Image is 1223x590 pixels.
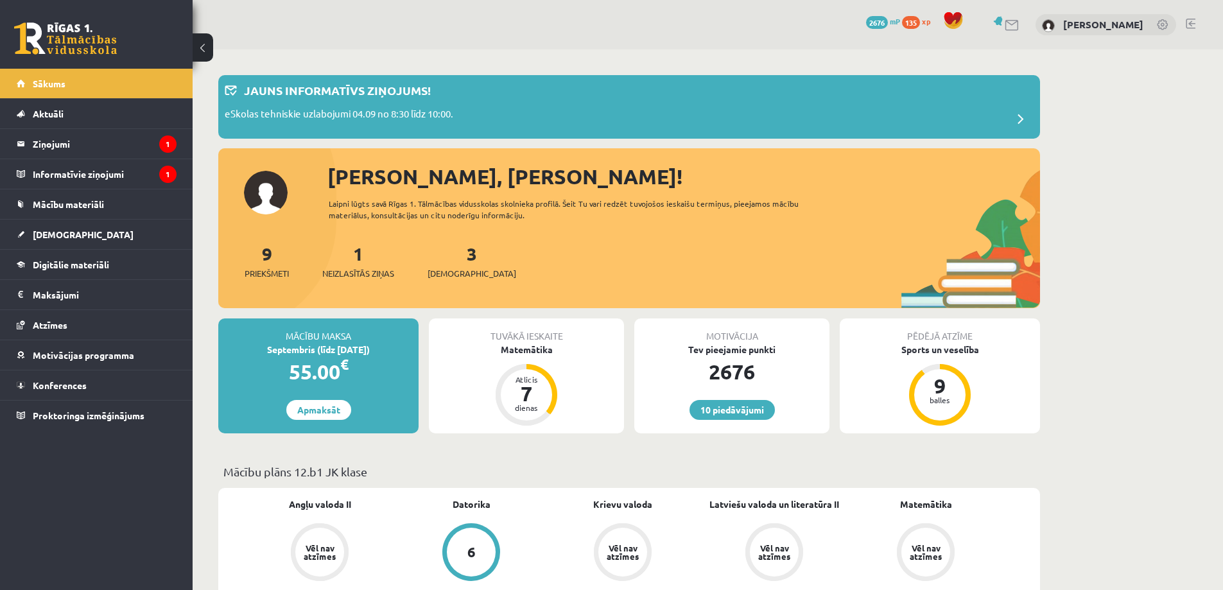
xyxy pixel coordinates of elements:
[866,16,888,29] span: 2676
[322,242,394,280] a: 1Neizlasītās ziņas
[17,370,177,400] a: Konferences
[17,129,177,159] a: Ziņojumi1
[593,498,652,511] a: Krievu valoda
[17,340,177,370] a: Motivācijas programma
[289,498,351,511] a: Angļu valoda II
[690,400,775,420] a: 10 piedāvājumi
[698,523,850,584] a: Vēl nav atzīmes
[33,229,134,240] span: [DEMOGRAPHIC_DATA]
[218,318,419,343] div: Mācību maksa
[244,523,395,584] a: Vēl nav atzīmes
[223,463,1035,480] p: Mācību plāns 12.b1 JK klase
[17,99,177,128] a: Aktuāli
[840,343,1040,356] div: Sports un veselība
[17,401,177,430] a: Proktoringa izmēģinājums
[33,78,65,89] span: Sākums
[1063,18,1143,31] a: [PERSON_NAME]
[634,343,829,356] div: Tev pieejamie punkti
[159,135,177,153] i: 1
[17,189,177,219] a: Mācību materiāli
[634,356,829,387] div: 2676
[33,108,64,119] span: Aktuāli
[428,242,516,280] a: 3[DEMOGRAPHIC_DATA]
[159,166,177,183] i: 1
[33,159,177,189] legend: Informatīvie ziņojumi
[547,523,698,584] a: Vēl nav atzīmes
[245,242,289,280] a: 9Priekšmeti
[507,404,546,412] div: dienas
[17,310,177,340] a: Atzīmes
[33,410,144,421] span: Proktoringa izmēģinājums
[33,259,109,270] span: Digitālie materiāli
[33,198,104,210] span: Mācību materiāli
[756,544,792,560] div: Vēl nav atzīmes
[17,220,177,249] a: [DEMOGRAPHIC_DATA]
[507,383,546,404] div: 7
[605,544,641,560] div: Vēl nav atzīmes
[908,544,944,560] div: Vēl nav atzīmes
[302,544,338,560] div: Vēl nav atzīmes
[218,356,419,387] div: 55.00
[322,267,394,280] span: Neizlasītās ziņas
[17,69,177,98] a: Sākums
[327,161,1040,192] div: [PERSON_NAME], [PERSON_NAME]!
[634,318,829,343] div: Motivācija
[225,107,453,125] p: eSkolas tehniskie uzlabojumi 04.09 no 8:30 līdz 10:00.
[840,318,1040,343] div: Pēdējā atzīme
[33,319,67,331] span: Atzīmes
[17,280,177,309] a: Maksājumi
[902,16,920,29] span: 135
[218,343,419,356] div: Septembris (līdz [DATE])
[429,343,624,356] div: Matemātika
[33,129,177,159] legend: Ziņojumi
[14,22,117,55] a: Rīgas 1. Tālmācības vidusskola
[866,16,900,26] a: 2676 mP
[17,250,177,279] a: Digitālie materiāli
[453,498,490,511] a: Datorika
[429,318,624,343] div: Tuvākā ieskaite
[921,376,959,396] div: 9
[395,523,547,584] a: 6
[902,16,937,26] a: 135 xp
[850,523,1002,584] a: Vēl nav atzīmes
[245,267,289,280] span: Priekšmeti
[429,343,624,428] a: Matemātika Atlicis 7 dienas
[33,280,177,309] legend: Maksājumi
[225,82,1034,132] a: Jauns informatīvs ziņojums! eSkolas tehniskie uzlabojumi 04.09 no 8:30 līdz 10:00.
[921,396,959,404] div: balles
[709,498,839,511] a: Latviešu valoda un literatūra II
[840,343,1040,428] a: Sports un veselība 9 balles
[507,376,546,383] div: Atlicis
[890,16,900,26] span: mP
[329,198,822,221] div: Laipni lūgts savā Rīgas 1. Tālmācības vidusskolas skolnieka profilā. Šeit Tu vari redzēt tuvojošo...
[33,349,134,361] span: Motivācijas programma
[1042,19,1055,32] img: Viktorija Dreimane
[244,82,431,99] p: Jauns informatīvs ziņojums!
[467,545,476,559] div: 6
[340,355,349,374] span: €
[428,267,516,280] span: [DEMOGRAPHIC_DATA]
[17,159,177,189] a: Informatīvie ziņojumi1
[922,16,930,26] span: xp
[33,379,87,391] span: Konferences
[900,498,952,511] a: Matemātika
[286,400,351,420] a: Apmaksāt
